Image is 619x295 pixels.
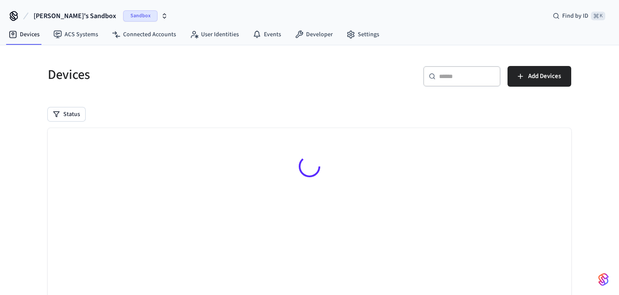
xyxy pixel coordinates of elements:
span: Add Devices [528,71,561,82]
a: Developer [288,27,340,42]
span: Sandbox [123,10,158,22]
div: Find by ID⌘ K [546,8,612,24]
span: Find by ID [562,12,588,20]
button: Add Devices [508,66,571,87]
a: Devices [2,27,46,42]
img: SeamLogoGradient.69752ec5.svg [598,273,609,286]
a: ACS Systems [46,27,105,42]
a: Connected Accounts [105,27,183,42]
span: [PERSON_NAME]'s Sandbox [34,11,116,21]
h5: Devices [48,66,304,84]
button: Status [48,107,85,121]
span: ⌘ K [591,12,605,20]
a: Settings [340,27,386,42]
a: User Identities [183,27,246,42]
a: Events [246,27,288,42]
